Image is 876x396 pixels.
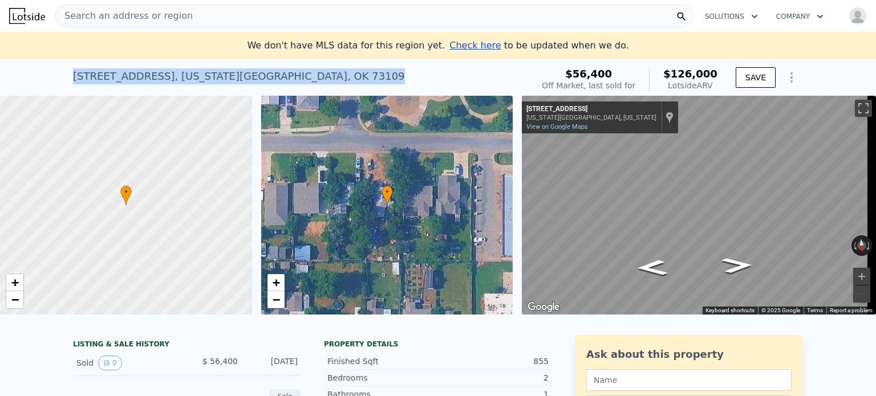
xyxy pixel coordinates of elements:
button: Zoom out [853,285,870,303]
span: + [11,275,19,289]
img: Google [525,300,562,315]
button: Zoom in [853,268,870,285]
button: Reset the view [857,235,867,256]
div: [US_STATE][GEOGRAPHIC_DATA], [US_STATE] [526,114,656,121]
span: © 2025 Google [761,307,800,313]
div: [STREET_ADDRESS] , [US_STATE][GEOGRAPHIC_DATA] , OK 73109 [73,68,405,84]
div: [STREET_ADDRESS] [526,105,656,114]
a: Zoom out [267,291,285,308]
a: Show location on map [666,111,674,124]
div: Off Market, last sold for [542,80,635,91]
img: Lotside [9,8,45,24]
span: + [272,275,279,289]
div: Sold [76,356,178,370]
span: $56,400 [565,68,612,80]
img: avatar [849,7,867,25]
path: Go West, SW 46th St [709,254,766,277]
div: • [120,185,132,205]
a: Terms (opens in new tab) [807,307,823,313]
button: Show Options [780,66,803,89]
button: Keyboard shortcuts [705,307,755,315]
span: • [120,187,132,197]
a: Report a problem [830,307,873,313]
button: Solutions [696,6,767,27]
button: View historical data [98,356,122,370]
button: Rotate counterclockwise [851,235,858,256]
div: Map [522,96,876,315]
span: • [382,187,393,197]
div: [DATE] [247,356,298,370]
span: Search an address or region [55,9,193,23]
a: Zoom in [267,274,285,291]
div: Street View [522,96,876,315]
button: Toggle fullscreen view [855,100,872,117]
input: Name [586,369,792,391]
span: Check here [449,40,501,51]
a: Open this area in Google Maps (opens a new window) [525,300,562,315]
div: 855 [438,356,549,367]
div: Lotside ARV [663,80,717,91]
div: We don't have MLS data for this region yet. [247,39,628,52]
a: View on Google Maps [526,123,588,130]
div: LISTING & SALE HISTORY [73,340,301,351]
a: Zoom out [6,291,23,308]
div: • [382,185,393,205]
div: Ask about this property [586,346,792,362]
div: Property details [324,340,552,349]
span: $126,000 [663,68,717,80]
div: to be updated when we do. [449,39,628,52]
a: Zoom in [6,274,23,291]
div: Bedrooms [327,372,438,383]
span: $ 56,400 [202,357,238,366]
button: Company [767,6,833,27]
span: − [11,292,19,307]
span: − [272,292,279,307]
button: SAVE [736,67,776,88]
div: Finished Sqft [327,356,438,367]
div: 2 [438,372,549,383]
path: Go East, SW 46th St [623,256,680,279]
button: Rotate clockwise [866,235,873,256]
